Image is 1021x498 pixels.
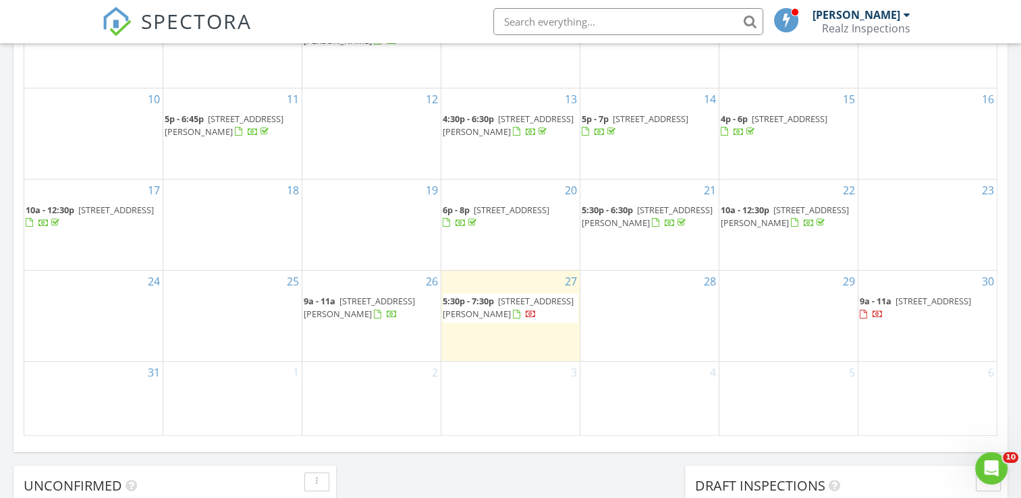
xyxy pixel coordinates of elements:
[443,295,494,307] span: 5:30p - 7:30p
[102,7,132,36] img: The Best Home Inspection Software - Spectora
[582,113,609,125] span: 5p - 7p
[26,204,154,229] a: 10a - 12:30p [STREET_ADDRESS]
[580,270,719,361] td: Go to August 28, 2025
[443,111,578,140] a: 4:30p - 6:30p [STREET_ADDRESS][PERSON_NAME]
[840,88,858,110] a: Go to August 15, 2025
[165,111,300,140] a: 5p - 6:45p [STREET_ADDRESS][PERSON_NAME]
[721,113,827,138] a: 4p - 6p [STREET_ADDRESS]
[443,113,494,125] span: 4:30p - 6:30p
[721,113,748,125] span: 4p - 6p
[721,202,856,231] a: 10a - 12:30p [STREET_ADDRESS][PERSON_NAME]
[721,111,856,140] a: 4p - 6p [STREET_ADDRESS]
[846,362,858,383] a: Go to September 5, 2025
[429,362,441,383] a: Go to September 2, 2025
[443,202,578,231] a: 6p - 8p [STREET_ADDRESS]
[1003,452,1018,463] span: 10
[302,361,441,435] td: Go to September 2, 2025
[145,179,163,201] a: Go to August 17, 2025
[695,476,825,495] span: Draft Inspections
[707,362,719,383] a: Go to September 4, 2025
[568,362,580,383] a: Go to September 3, 2025
[812,8,900,22] div: [PERSON_NAME]
[580,88,719,179] td: Go to August 14, 2025
[719,361,858,435] td: Go to September 5, 2025
[580,361,719,435] td: Go to September 4, 2025
[284,88,302,110] a: Go to August 11, 2025
[141,7,252,35] span: SPECTORA
[701,179,719,201] a: Go to August 21, 2025
[302,88,441,179] td: Go to August 12, 2025
[24,88,163,179] td: Go to August 10, 2025
[163,88,302,179] td: Go to August 11, 2025
[582,111,717,140] a: 5p - 7p [STREET_ADDRESS]
[24,179,163,270] td: Go to August 17, 2025
[975,452,1008,485] iframe: Intercom live chat
[423,179,441,201] a: Go to August 19, 2025
[441,361,580,435] td: Go to September 3, 2025
[582,113,688,138] a: 5p - 7p [STREET_ADDRESS]
[979,271,997,292] a: Go to August 30, 2025
[562,88,580,110] a: Go to August 13, 2025
[493,8,763,35] input: Search everything...
[443,113,574,138] a: 4:30p - 6:30p [STREET_ADDRESS][PERSON_NAME]
[78,204,154,216] span: [STREET_ADDRESS]
[443,295,574,320] span: [STREET_ADDRESS][PERSON_NAME]
[443,204,470,216] span: 6p - 8p
[24,476,122,495] span: Unconfirmed
[979,179,997,201] a: Go to August 23, 2025
[304,295,415,320] a: 9a - 11a [STREET_ADDRESS][PERSON_NAME]
[721,204,769,216] span: 10a - 12:30p
[860,295,971,320] a: 9a - 11a [STREET_ADDRESS]
[721,204,849,229] a: 10a - 12:30p [STREET_ADDRESS][PERSON_NAME]
[441,179,580,270] td: Go to August 20, 2025
[102,18,252,47] a: SPECTORA
[423,271,441,292] a: Go to August 26, 2025
[858,179,997,270] td: Go to August 23, 2025
[840,179,858,201] a: Go to August 22, 2025
[613,113,688,125] span: [STREET_ADDRESS]
[165,113,283,138] a: 5p - 6:45p [STREET_ADDRESS][PERSON_NAME]
[719,88,858,179] td: Go to August 15, 2025
[163,179,302,270] td: Go to August 18, 2025
[474,204,549,216] span: [STREET_ADDRESS]
[860,294,995,323] a: 9a - 11a [STREET_ADDRESS]
[304,21,422,46] span: [STREET_ADDRESS][PERSON_NAME]
[304,21,422,46] a: 4p - 6:30p [STREET_ADDRESS][PERSON_NAME]
[443,294,578,323] a: 5:30p - 7:30p [STREET_ADDRESS][PERSON_NAME]
[895,295,971,307] span: [STREET_ADDRESS]
[443,113,574,138] span: [STREET_ADDRESS][PERSON_NAME]
[302,179,441,270] td: Go to August 19, 2025
[721,204,849,229] span: [STREET_ADDRESS][PERSON_NAME]
[860,295,891,307] span: 9a - 11a
[582,204,713,229] a: 5:30p - 6:30p [STREET_ADDRESS][PERSON_NAME]
[163,361,302,435] td: Go to September 1, 2025
[840,271,858,292] a: Go to August 29, 2025
[719,179,858,270] td: Go to August 22, 2025
[304,294,439,323] a: 9a - 11a [STREET_ADDRESS][PERSON_NAME]
[26,204,74,216] span: 10a - 12:30p
[582,204,633,216] span: 5:30p - 6:30p
[701,88,719,110] a: Go to August 14, 2025
[304,295,335,307] span: 9a - 11a
[822,22,910,35] div: Realz Inspections
[284,271,302,292] a: Go to August 25, 2025
[443,204,549,229] a: 6p - 8p [STREET_ADDRESS]
[562,271,580,292] a: Go to August 27, 2025
[441,270,580,361] td: Go to August 27, 2025
[858,270,997,361] td: Go to August 30, 2025
[441,88,580,179] td: Go to August 13, 2025
[858,361,997,435] td: Go to September 6, 2025
[145,88,163,110] a: Go to August 10, 2025
[443,295,574,320] a: 5:30p - 7:30p [STREET_ADDRESS][PERSON_NAME]
[582,202,717,231] a: 5:30p - 6:30p [STREET_ADDRESS][PERSON_NAME]
[701,271,719,292] a: Go to August 28, 2025
[719,270,858,361] td: Go to August 29, 2025
[165,113,283,138] span: [STREET_ADDRESS][PERSON_NAME]
[284,179,302,201] a: Go to August 18, 2025
[582,204,713,229] span: [STREET_ADDRESS][PERSON_NAME]
[145,362,163,383] a: Go to August 31, 2025
[26,202,161,231] a: 10a - 12:30p [STREET_ADDRESS]
[163,270,302,361] td: Go to August 25, 2025
[302,270,441,361] td: Go to August 26, 2025
[145,271,163,292] a: Go to August 24, 2025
